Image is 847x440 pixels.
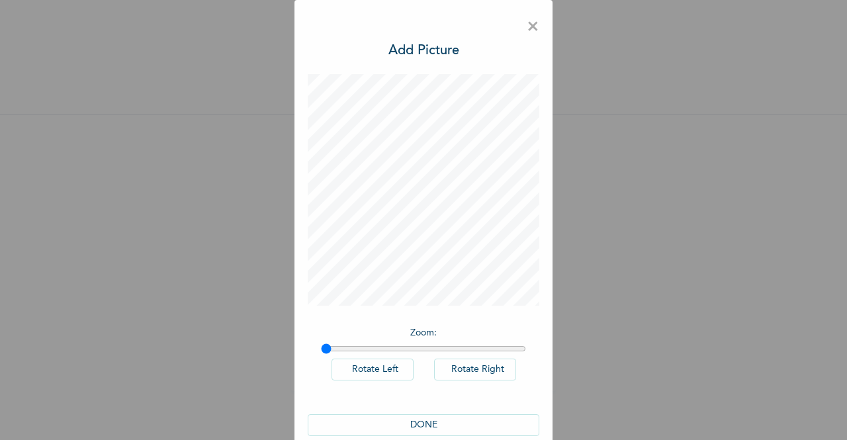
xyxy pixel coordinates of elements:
[434,359,516,380] button: Rotate Right
[332,359,414,380] button: Rotate Left
[308,414,539,436] button: DONE
[527,13,539,41] span: ×
[321,326,526,340] p: Zoom :
[388,41,459,61] h3: Add Picture
[304,243,543,296] span: Please add a recent Passport Photograph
